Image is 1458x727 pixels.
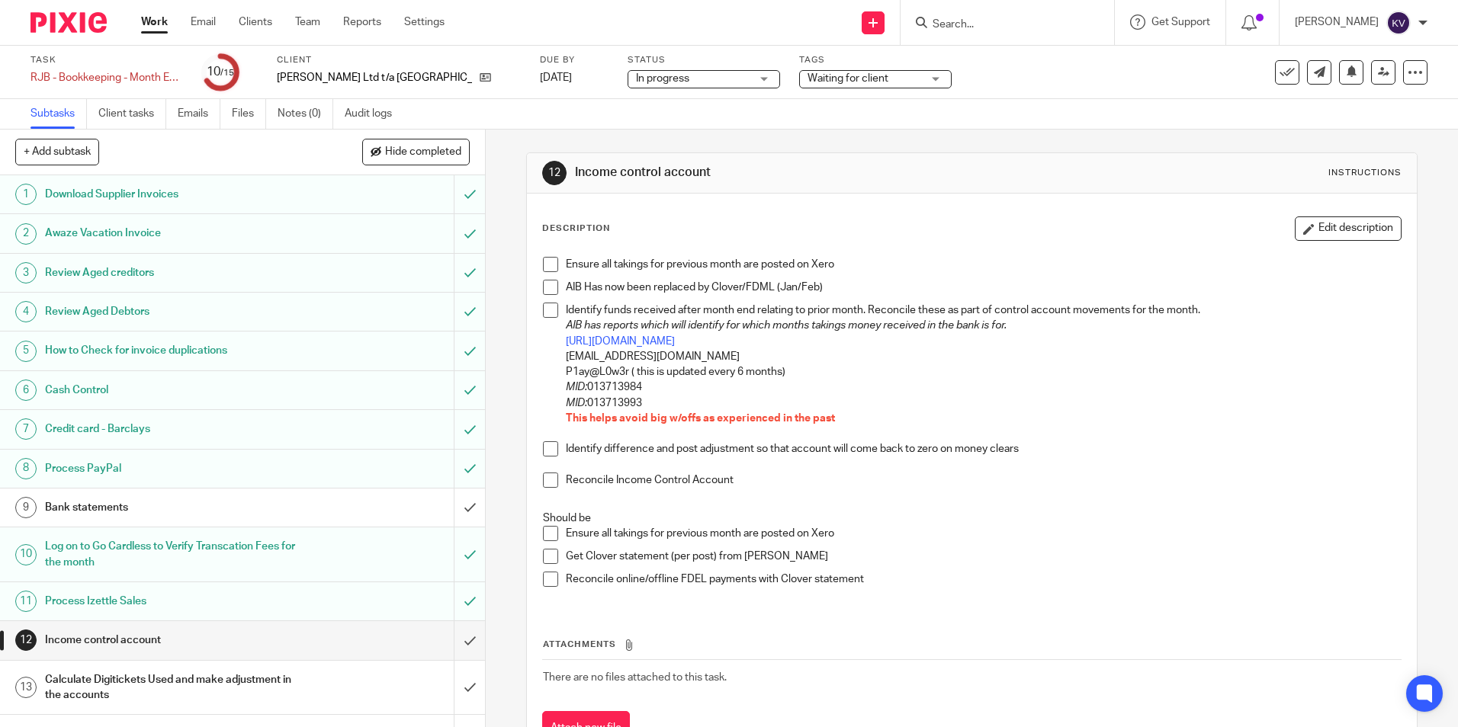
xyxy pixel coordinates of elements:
[45,629,307,652] h1: Income control account
[636,73,689,84] span: In progress
[45,261,307,284] h1: Review Aged creditors
[1295,14,1379,30] p: [PERSON_NAME]
[15,184,37,205] div: 1
[15,139,99,165] button: + Add subtask
[543,672,727,683] span: There are no files attached to this task.
[45,668,307,707] h1: Calculate Digitickets Used and make adjustment in the accounts
[45,590,307,613] h1: Process Izettle Sales
[345,99,403,129] a: Audit logs
[232,99,266,129] a: Files
[808,73,888,84] span: Waiting for client
[799,54,952,66] label: Tags
[540,72,572,83] span: [DATE]
[207,63,234,81] div: 10
[45,222,307,245] h1: Awaze Vacation Invoice
[362,139,470,165] button: Hide completed
[566,336,675,347] a: [URL][DOMAIN_NAME]
[15,418,37,440] div: 7
[191,14,216,30] a: Email
[45,418,307,440] h1: Credit card - Barclays
[566,380,1400,395] p: 013713984
[566,398,587,408] em: MID:
[15,458,37,479] div: 8
[566,413,835,424] span: This helps avoid big w/offs as experienced in the past
[1386,11,1411,35] img: svg%3E
[31,12,107,33] img: Pixie
[15,544,37,565] div: 10
[566,526,1400,541] p: Ensure all takings for previous month are posted on Xero
[15,301,37,322] div: 4
[15,223,37,245] div: 2
[15,497,37,518] div: 9
[1151,17,1210,27] span: Get Support
[45,183,307,206] h1: Download Supplier Invoices
[540,54,609,66] label: Due by
[543,511,1400,526] p: Should be
[15,629,37,651] div: 12
[566,572,1400,587] p: Reconcile online/offline FDEL payments with Clover statement
[575,165,1004,181] h1: Income control account
[566,349,1400,364] p: [EMAIL_ADDRESS][DOMAIN_NAME]
[566,549,1400,564] p: Get Clover statement (per post) from [PERSON_NAME]
[15,591,37,612] div: 11
[628,54,780,66] label: Status
[141,14,168,30] a: Work
[1295,216,1402,241] button: Edit description
[542,223,610,235] p: Description
[45,496,307,519] h1: Bank statements
[385,146,461,159] span: Hide completed
[45,457,307,480] h1: Process PayPal
[566,280,1400,295] p: AIB Has now been replaced by Clover/FDML (Jan/Feb)
[239,14,272,30] a: Clients
[278,99,333,129] a: Notes (0)
[542,161,567,185] div: 12
[45,379,307,402] h1: Cash Control
[277,54,521,66] label: Client
[45,535,307,574] h1: Log on to Go Cardless to Verify Transcation Fees for the month
[31,54,183,66] label: Task
[45,339,307,362] h1: How to Check for invoice duplications
[15,380,37,401] div: 6
[178,99,220,129] a: Emails
[98,99,166,129] a: Client tasks
[566,441,1400,456] p: Identify difference and post adjustment so that account will come back to zero on money clears
[566,303,1400,318] p: Identify funds received after month end relating to prior month. Reconcile these as part of contr...
[566,382,587,392] em: MID:
[566,396,1400,411] p: 013713993
[566,472,1400,488] p: Reconcile Income Control Account
[31,70,183,85] div: RJB - Bookkeeping - Month End Closure
[566,364,1400,380] p: P1ay@L0w3r ( this is updated every 6 months)
[295,14,320,30] a: Team
[277,70,472,85] p: [PERSON_NAME] Ltd t/a [GEOGRAPHIC_DATA]
[1328,167,1402,179] div: Instructions
[566,257,1400,272] p: Ensure all takings for previous month are posted on Xero
[45,300,307,323] h1: Review Aged Debtors
[15,341,37,362] div: 5
[31,99,87,129] a: Subtasks
[931,18,1068,32] input: Search
[404,14,445,30] a: Settings
[343,14,381,30] a: Reports
[15,262,37,283] div: 3
[543,640,616,649] span: Attachments
[566,320,1007,331] em: AIB has reports which will identify for which months takings money received in the bank is for.
[15,677,37,698] div: 13
[220,69,234,77] small: /15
